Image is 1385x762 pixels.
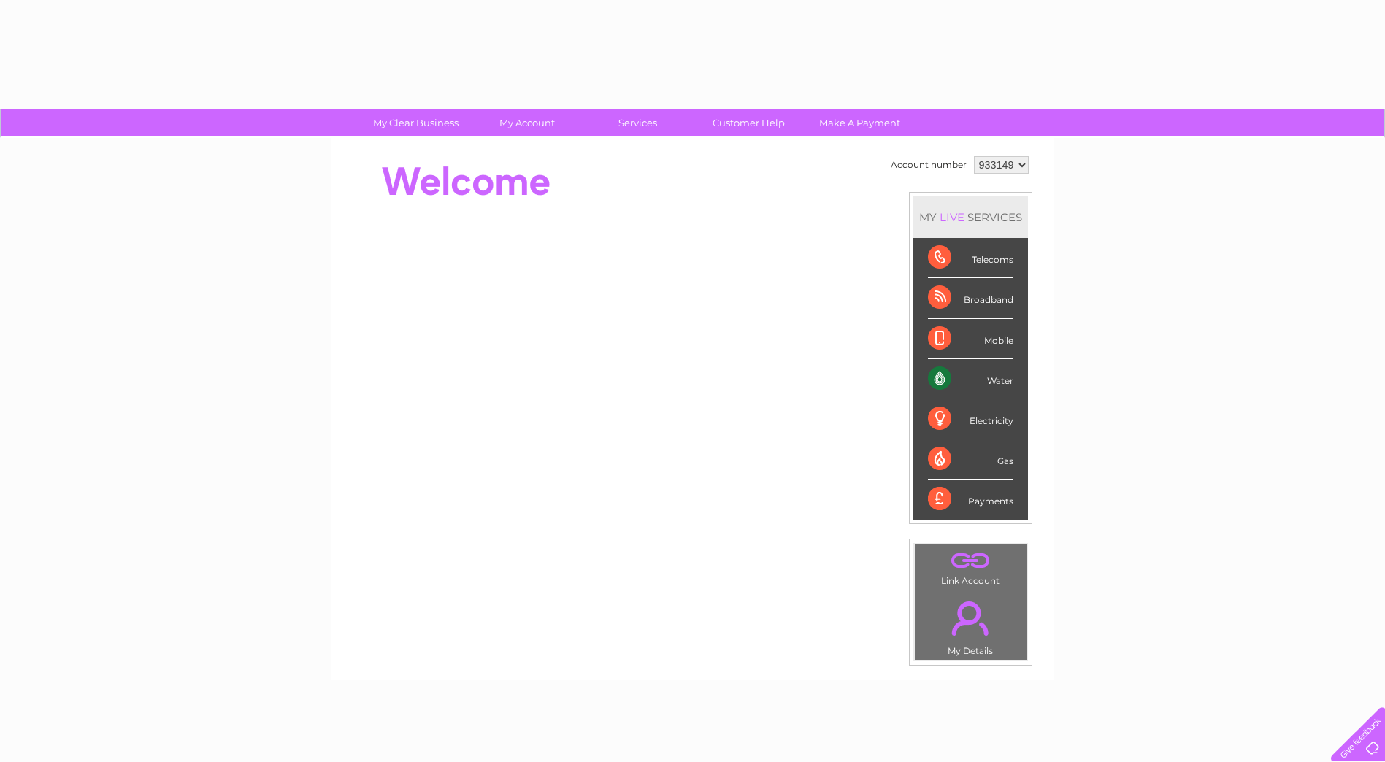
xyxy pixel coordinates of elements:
div: Electricity [928,399,1013,439]
td: Link Account [914,544,1027,590]
a: . [918,548,1023,574]
a: Customer Help [688,109,809,136]
a: Make A Payment [799,109,920,136]
div: Mobile [928,319,1013,359]
td: Account number [887,153,970,177]
div: Telecoms [928,238,1013,278]
div: Payments [928,480,1013,519]
a: My Clear Business [356,109,476,136]
a: . [918,593,1023,644]
div: Gas [928,439,1013,480]
a: Services [578,109,698,136]
a: My Account [467,109,587,136]
div: MY SERVICES [913,196,1028,238]
div: Water [928,359,1013,399]
div: LIVE [937,210,967,224]
td: My Details [914,589,1027,661]
div: Broadband [928,278,1013,318]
